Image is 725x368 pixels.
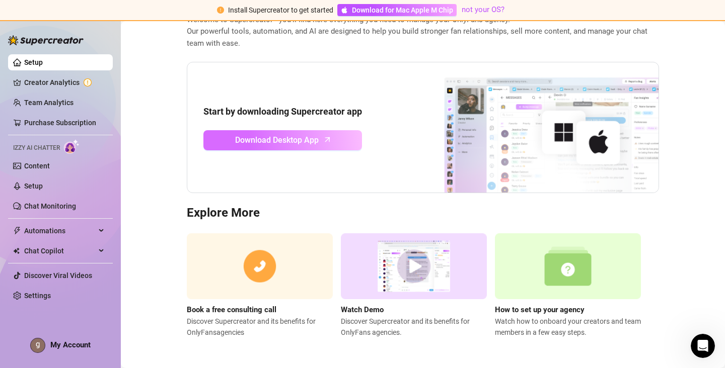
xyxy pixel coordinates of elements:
[24,119,96,127] a: Purchase Subscription
[341,233,487,299] img: supercreator demo
[407,62,659,193] img: download app
[24,99,74,107] a: Team Analytics
[203,106,362,117] strong: Start by downloading Supercreator app
[341,233,487,338] a: Watch DemoDiscover Supercreator and its benefits for OnlyFans agencies.
[203,130,362,150] a: Download Desktop Apparrow-up
[24,223,96,239] span: Automations
[31,338,45,352] img: ACg8ocJ-sh0HHS6IK9fAYhiSX9T_xMsz1Gm9U2aKDj3x3jlYigr95g=s96-c
[24,292,51,300] a: Settings
[691,334,715,358] iframe: Intercom live chat
[24,162,50,170] a: Content
[322,134,333,145] span: arrow-up
[187,233,333,299] img: consulting call
[187,233,333,338] a: Book a free consulting callDiscover Supercreator and its benefits for OnlyFansagencies
[495,316,641,338] span: Watch how to onboard your creators and team members in a few easy steps.
[24,243,96,259] span: Chat Copilot
[187,205,659,221] h3: Explore More
[24,271,92,280] a: Discover Viral Videos
[235,134,319,146] span: Download Desktop App
[495,233,641,299] img: setup agency guide
[495,233,641,338] a: How to set up your agencyWatch how to onboard your creators and team members in a few easy steps.
[462,5,504,14] a: not your OS?
[50,340,91,349] span: My Account
[13,247,20,254] img: Chat Copilot
[217,7,224,14] span: exclamation-circle
[24,182,43,190] a: Setup
[341,7,348,14] span: apple
[24,58,43,66] a: Setup
[24,202,76,210] a: Chat Monitoring
[187,316,333,338] span: Discover Supercreator and its benefits for OnlyFans agencies
[8,35,84,45] img: logo-BBDzfeDw.svg
[495,305,585,314] strong: How to set up your agency
[64,139,80,154] img: AI Chatter
[187,305,276,314] strong: Book a free consulting call
[352,5,453,16] span: Download for Mac Apple M Chip
[228,6,333,14] span: Install Supercreator to get started
[337,4,457,16] a: Download for Mac Apple M Chip
[24,74,105,90] a: Creator Analytics exclamation-circle
[13,143,60,153] span: Izzy AI Chatter
[341,316,487,338] span: Discover Supercreator and its benefits for OnlyFans agencies.
[13,227,21,235] span: thunderbolt
[187,14,659,50] span: Welcome to Supercreator - you’ll find here everything you need to manage your OnlyFans agency. Ou...
[341,305,384,314] strong: Watch Demo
